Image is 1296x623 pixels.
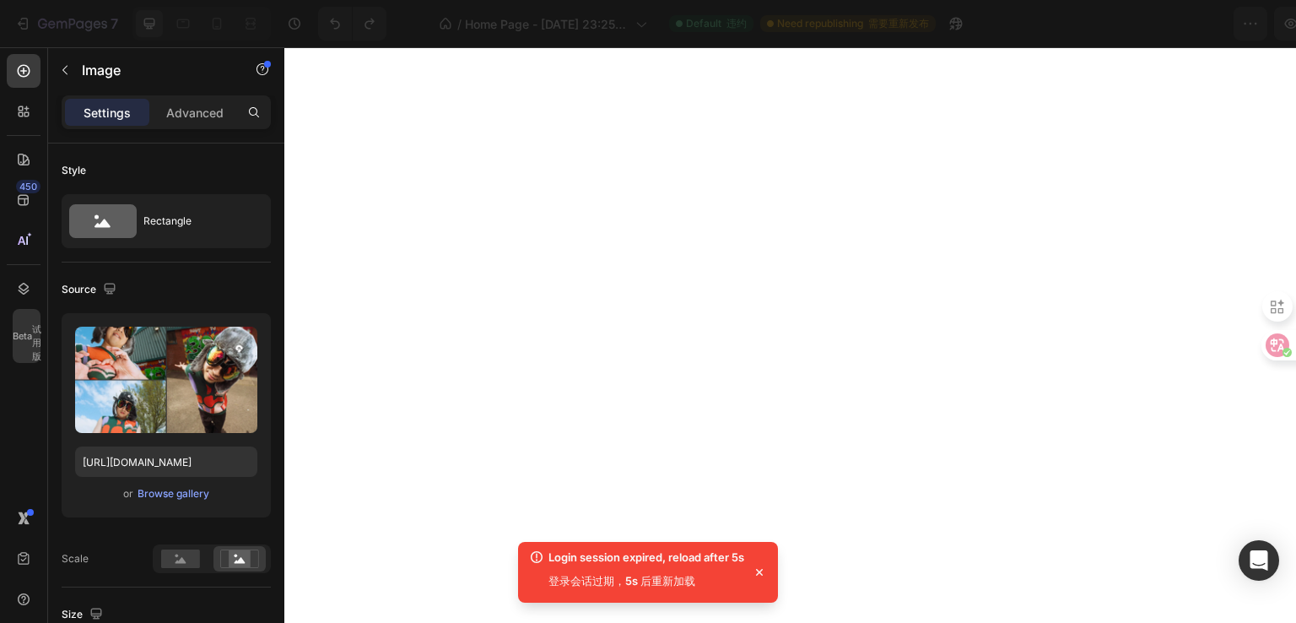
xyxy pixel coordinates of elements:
button: Publish 发布 [1147,7,1255,41]
div: Beta [13,309,40,363]
div: Source [62,279,120,301]
p: Image [82,60,225,80]
div: Publish [1161,15,1240,33]
p: Settings [84,104,131,122]
p: Login session expired, reload after 5s [548,549,744,596]
span: Default [686,16,747,31]
span: Home Page - [DATE] 23:25:11 [465,15,629,33]
span: / [457,15,462,33]
button: Save 救 [1084,7,1140,41]
div: 450 [16,180,40,193]
div: Style [62,163,86,178]
iframe: Design area [284,47,1296,623]
font: 试用版 [32,323,41,362]
div: Scale [62,551,89,566]
div: Open Intercom Messenger [1239,540,1279,581]
font: 发布 [1217,17,1240,31]
div: Rectangle [143,202,246,241]
button: 7 [7,7,126,41]
input: https://example.com/image.jpg [75,447,257,477]
span: Need republishing [777,16,929,31]
span: or [123,484,133,504]
font: 违约 [726,17,747,30]
font: 救 [1124,17,1136,31]
span: Save [1089,17,1136,31]
p: 7 [111,14,118,34]
font: 登录会话过期，5s 后重新加载 [548,574,695,588]
div: Undo/Redo [318,7,386,41]
div: Browse gallery [138,486,209,501]
button: Browse gallery [137,485,210,502]
p: Advanced [166,104,224,122]
img: preview-image [75,327,257,433]
font: 需要重新发布 [868,17,929,30]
